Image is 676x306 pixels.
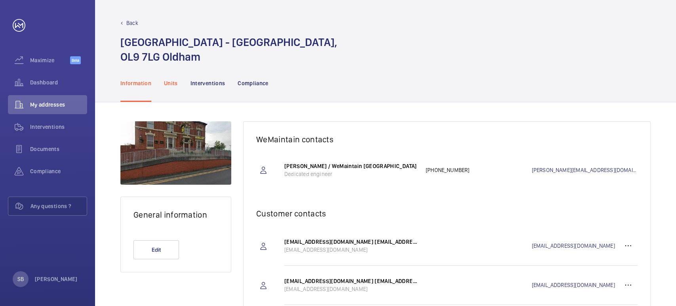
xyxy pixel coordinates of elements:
[30,202,87,210] span: Any questions ?
[35,275,78,283] p: [PERSON_NAME]
[190,79,225,87] p: Interventions
[531,166,638,174] a: [PERSON_NAME][EMAIL_ADDRESS][DOMAIN_NAME]
[284,238,418,246] p: [EMAIL_ADDRESS][DOMAIN_NAME] [EMAIL_ADDRESS][DOMAIN_NAME]
[256,134,638,144] h2: WeMaintain contacts
[284,277,418,285] p: [EMAIL_ADDRESS][DOMAIN_NAME] [EMAIL_ADDRESS][DOMAIN_NAME]
[30,56,70,64] span: Maximize
[70,56,81,64] span: Beta
[120,79,151,87] p: Information
[426,166,532,174] p: [PHONE_NUMBER]
[30,145,87,153] span: Documents
[164,79,178,87] p: Units
[133,210,218,220] h2: General information
[284,162,418,170] p: [PERSON_NAME] / WeMaintain [GEOGRAPHIC_DATA]
[30,78,87,86] span: Dashboard
[30,167,87,175] span: Compliance
[531,281,619,289] a: [EMAIL_ADDRESS][DOMAIN_NAME]
[126,19,138,27] p: Back
[120,35,337,64] h1: [GEOGRAPHIC_DATA] - [GEOGRAPHIC_DATA], OL9 7LG Oldham
[30,101,87,109] span: My addresses
[284,170,418,178] p: Dedicated engineer
[284,285,418,293] p: [EMAIL_ADDRESS][DOMAIN_NAME]
[256,208,638,218] h2: Customer contacts
[531,242,619,250] a: [EMAIL_ADDRESS][DOMAIN_NAME]
[133,240,179,259] button: Edit
[284,246,418,254] p: [EMAIL_ADDRESS][DOMAIN_NAME]
[238,79,268,87] p: Compliance
[30,123,87,131] span: Interventions
[17,275,24,283] p: SB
